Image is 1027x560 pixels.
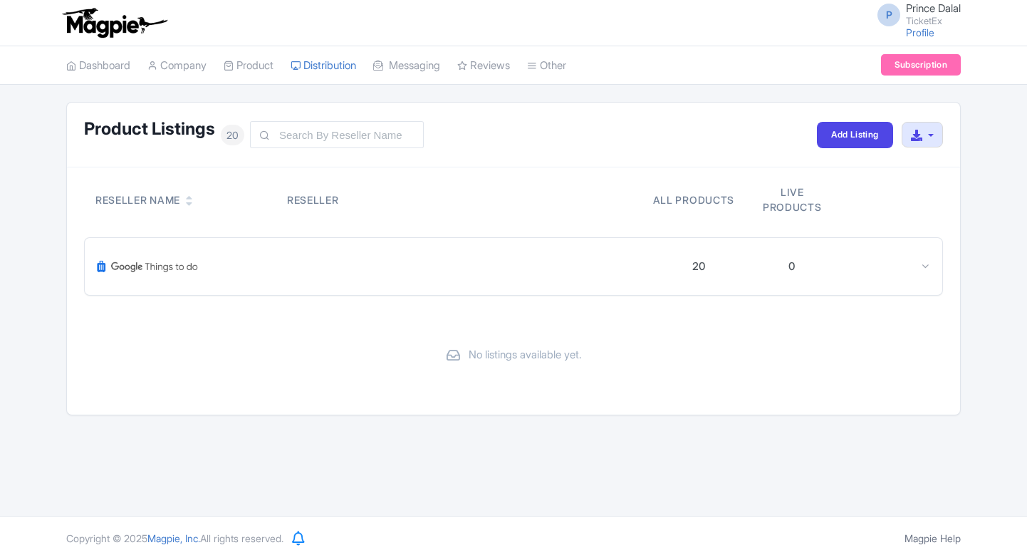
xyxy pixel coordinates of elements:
span: Magpie, Inc. [147,532,200,544]
span: 20 [221,125,244,145]
div: 20 [692,259,705,275]
a: Magpie Help [905,532,961,544]
small: TicketEx [906,16,961,26]
span: Prince Dalal [906,1,961,15]
a: Reviews [457,46,510,85]
div: Live products [751,185,833,214]
div: All products [653,192,734,207]
a: Messaging [373,46,440,85]
a: Distribution [291,46,356,85]
a: Product [224,46,273,85]
div: Copyright © 2025 All rights reserved. [58,531,292,546]
a: Dashboard [66,46,130,85]
a: Profile [906,26,934,38]
a: P Prince Dalal TicketEx [869,3,961,26]
h1: Product Listings [84,120,215,138]
span: No listings available yet. [469,347,582,363]
input: Search By Reseller Name [250,121,424,148]
a: Add Listing [817,122,892,148]
img: Google Things To Do [96,249,199,284]
div: Reseller [287,192,462,207]
div: 0 [788,259,795,275]
a: Other [527,46,566,85]
a: Company [147,46,207,85]
img: logo-ab69f6fb50320c5b225c76a69d11143b.png [59,7,170,38]
a: Subscription [881,54,961,76]
div: Reseller Name [95,192,180,207]
span: P [877,4,900,26]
